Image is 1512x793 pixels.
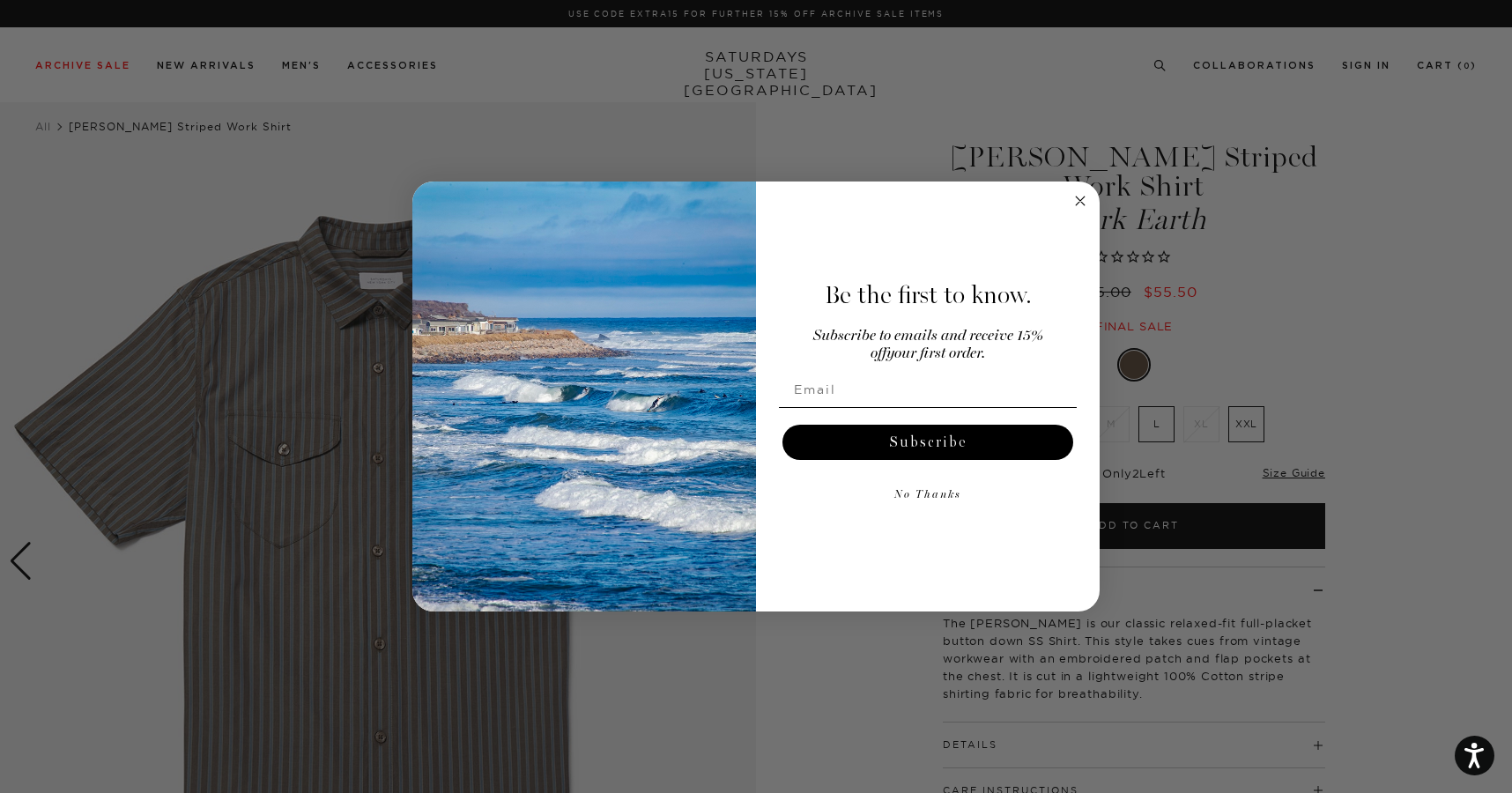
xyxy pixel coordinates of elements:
[813,329,1043,344] span: Subscribe to emails and receive 15%
[886,346,985,361] span: your first order.
[779,372,1077,407] input: Email
[779,478,1077,513] button: No Thanks
[825,280,1032,310] span: Be the first to know.
[871,346,886,361] span: off
[412,182,756,611] img: 125c788d-000d-4f3e-b05a-1b92b2a23ec9.jpeg
[1070,190,1091,211] button: Close dialog
[779,407,1077,408] img: underline
[782,425,1073,460] button: Subscribe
